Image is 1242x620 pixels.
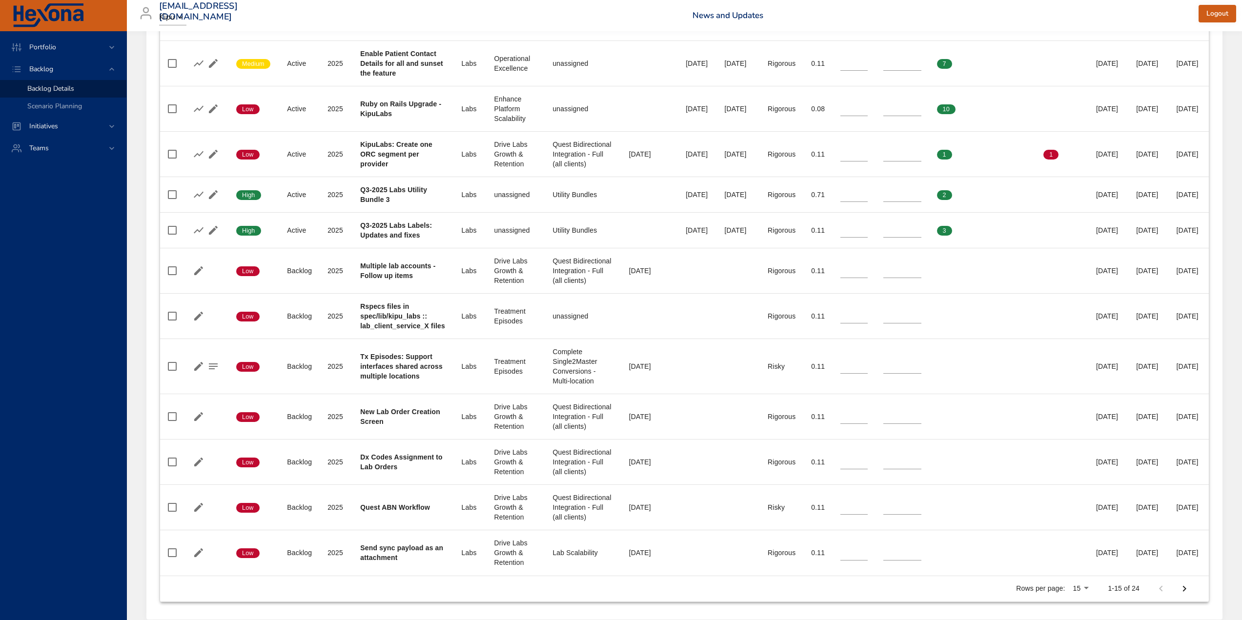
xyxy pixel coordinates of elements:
[191,187,206,202] button: Show Burnup
[1016,583,1065,593] p: Rows per page:
[811,225,825,235] div: 0.11
[462,149,479,159] div: Labs
[287,548,312,558] div: Backlog
[1043,60,1059,68] span: 0
[327,266,345,276] div: 2025
[1043,150,1059,159] span: 1
[768,311,795,321] div: Rigorous
[191,223,206,238] button: Show Burnup
[236,312,260,321] span: Low
[552,311,613,321] div: unassigned
[494,306,537,326] div: Treatment Episodes
[724,190,752,200] div: [DATE]
[287,311,312,321] div: Backlog
[990,191,1005,200] span: 0
[1096,311,1120,321] div: [DATE]
[768,548,795,558] div: Rigorous
[494,538,537,567] div: Drive Labs Growth & Retention
[287,361,312,371] div: Backlog
[629,457,670,467] div: [DATE]
[236,150,260,159] span: Low
[236,105,260,114] span: Low
[686,104,709,114] div: [DATE]
[191,101,206,116] button: Show Burnup
[287,502,312,512] div: Backlog
[1136,266,1161,276] div: [DATE]
[462,548,479,558] div: Labs
[360,503,430,511] b: Quest ABN Workflow
[1177,412,1201,421] div: [DATE]
[236,503,260,512] span: Low
[1177,225,1201,235] div: [DATE]
[287,412,312,421] div: Backlog
[27,84,74,93] span: Backlog Details
[360,453,442,471] b: Dx Codes Assignment to Lab Orders
[686,59,709,68] div: [DATE]
[811,190,825,200] div: 0.71
[811,149,825,159] div: 0.11
[462,412,479,421] div: Labs
[287,104,312,114] div: Active
[191,263,206,278] button: Edit Project Details
[1136,502,1161,512] div: [DATE]
[937,150,952,159] span: 1
[724,225,752,235] div: [DATE]
[1136,225,1161,235] div: [DATE]
[327,311,345,321] div: 2025
[768,457,795,467] div: Rigorous
[990,60,1005,68] span: 0
[159,1,238,22] h3: [EMAIL_ADDRESS][DOMAIN_NAME]
[236,267,260,276] span: Low
[462,361,479,371] div: Labs
[1177,457,1201,467] div: [DATE]
[360,221,432,239] b: Q3-2025 Labs Labels: Updates and fixes
[1136,190,1161,200] div: [DATE]
[811,361,825,371] div: 0.11
[1177,104,1201,114] div: [DATE]
[287,225,312,235] div: Active
[21,42,64,52] span: Portfolio
[494,94,537,123] div: Enhance Platform Scalability
[21,121,66,131] span: Initiatives
[1177,149,1201,159] div: [DATE]
[462,59,479,68] div: Labs
[462,266,479,276] div: Labs
[990,105,1005,114] span: 0
[327,457,345,467] div: 2025
[768,149,795,159] div: Rigorous
[159,10,186,25] div: Kipu
[360,50,443,77] b: Enable Patient Contact Details for all and sunset the feature
[191,500,206,515] button: Edit Project Details
[811,412,825,421] div: 0.11
[1173,577,1196,600] button: Next Page
[206,101,221,116] button: Edit Project Details
[811,457,825,467] div: 0.11
[494,256,537,285] div: Drive Labs Growth & Retention
[811,59,825,68] div: 0.11
[990,226,1005,235] span: 0
[1096,190,1120,200] div: [DATE]
[236,413,260,421] span: Low
[360,140,432,168] b: KipuLabs: Create one ORC segment per provider
[1177,266,1201,276] div: [DATE]
[462,104,479,114] div: Labs
[494,225,537,235] div: unassigned
[1136,311,1161,321] div: [DATE]
[236,60,270,68] span: Medium
[1096,225,1120,235] div: [DATE]
[1136,59,1161,68] div: [DATE]
[191,545,206,560] button: Edit Project Details
[552,59,613,68] div: unassigned
[191,359,206,374] button: Edit Project Details
[1096,104,1120,114] div: [DATE]
[1096,457,1120,467] div: [DATE]
[462,311,479,321] div: Labs
[768,104,795,114] div: Rigorous
[552,402,613,431] div: Quest Bidirectional Integration - Full (all clients)
[206,56,221,71] button: Edit Project Details
[1177,361,1201,371] div: [DATE]
[768,266,795,276] div: Rigorous
[811,548,825,558] div: 0.11
[494,54,537,73] div: Operational Excellence
[629,548,670,558] div: [DATE]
